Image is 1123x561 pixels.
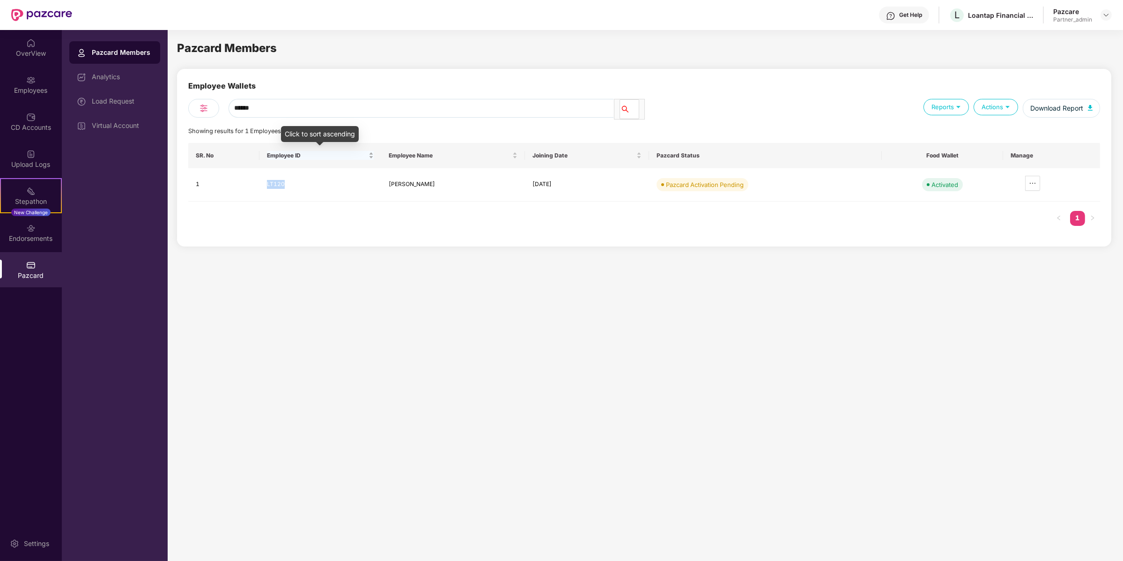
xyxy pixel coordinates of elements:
img: svg+xml;base64,PHN2ZyBpZD0iSGVscC0zMngzMiIgeG1sbnM9Imh0dHA6Ly93d3cudzMub3JnLzIwMDAvc3ZnIiB3aWR0aD... [886,11,895,21]
img: svg+xml;base64,PHN2ZyBpZD0iVXBsb2FkX0xvZ3MiIGRhdGEtbmFtZT0iVXBsb2FkIExvZ3MiIHhtbG5zPSJodHRwOi8vd3... [26,150,36,159]
span: Employee ID [267,152,366,159]
div: Reports [924,99,969,115]
button: left [1051,211,1066,226]
img: svg+xml;base64,PHN2ZyBpZD0iTG9hZF9SZXF1ZXN0IiBkYXRhLW5hbWU9IkxvYWQgUmVxdWVzdCIgeG1sbnM9Imh0dHA6Ly... [77,97,86,106]
button: Download Report [1023,99,1100,118]
li: Next Page [1085,211,1100,226]
td: 1 [188,168,259,202]
a: 1 [1070,211,1085,225]
div: Partner_admin [1053,16,1092,23]
img: svg+xml;base64,PHN2ZyBpZD0iUHJvZmlsZSIgeG1sbnM9Imh0dHA6Ly93d3cudzMub3JnLzIwMDAvc3ZnIiB3aWR0aD0iMj... [77,48,86,58]
img: svg+xml;base64,PHN2ZyB4bWxucz0iaHR0cDovL3d3dy53My5vcmcvMjAwMC9zdmciIHdpZHRoPSIyNCIgaGVpZ2h0PSIyNC... [198,103,209,114]
td: [DATE] [525,168,650,202]
div: New Challenge [11,209,51,216]
span: Employee Name [389,152,510,159]
div: Settings [21,539,52,548]
img: svg+xml;base64,PHN2ZyBpZD0iQ0RfQWNjb3VudHMiIGRhdGEtbmFtZT0iQ0QgQWNjb3VudHMiIHhtbG5zPSJodHRwOi8vd3... [26,112,36,122]
img: svg+xml;base64,PHN2ZyBpZD0iRW1wbG95ZWVzIiB4bWxucz0iaHR0cDovL3d3dy53My5vcmcvMjAwMC9zdmciIHdpZHRoPS... [26,75,36,85]
div: Actions [974,99,1018,115]
th: Pazcard Status [649,143,882,168]
span: search [620,105,639,113]
span: Pazcard Members [177,41,277,55]
div: Stepathon [1,197,61,206]
button: right [1085,211,1100,226]
img: svg+xml;base64,PHN2ZyB4bWxucz0iaHR0cDovL3d3dy53My5vcmcvMjAwMC9zdmciIHhtbG5zOnhsaW5rPSJodHRwOi8vd3... [1088,105,1093,111]
img: svg+xml;base64,PHN2ZyB4bWxucz0iaHR0cDovL3d3dy53My5vcmcvMjAwMC9zdmciIHdpZHRoPSIyMSIgaGVpZ2h0PSIyMC... [26,187,36,196]
img: svg+xml;base64,PHN2ZyB4bWxucz0iaHR0cDovL3d3dy53My5vcmcvMjAwMC9zdmciIHdpZHRoPSIxOSIgaGVpZ2h0PSIxOS... [954,102,963,111]
div: Load Request [92,97,153,105]
button: ellipsis [1025,176,1040,191]
th: Food Wallet [882,143,1003,168]
img: svg+xml;base64,PHN2ZyBpZD0iUGF6Y2FyZCIgeG1sbnM9Imh0dHA6Ly93d3cudzMub3JnLzIwMDAvc3ZnIiB3aWR0aD0iMj... [26,261,36,270]
div: Pazcard Activation Pending [666,180,744,189]
th: Manage [1003,143,1100,168]
th: SR. No [188,143,259,168]
li: 1 [1070,211,1085,226]
div: Employee Wallets [188,80,256,99]
img: svg+xml;base64,PHN2ZyBpZD0iU2V0dGluZy0yMHgyMCIgeG1sbnM9Imh0dHA6Ly93d3cudzMub3JnLzIwMDAvc3ZnIiB3aW... [10,539,19,548]
span: Showing results for 1 Employees [188,127,281,135]
div: Virtual Account [92,122,153,129]
span: Download Report [1030,103,1083,113]
th: Joining Date [525,143,650,168]
span: ellipsis [1026,180,1040,187]
td: LT120 [259,168,381,202]
li: Previous Page [1051,211,1066,226]
span: L [954,9,960,21]
div: Loantap Financial Technologies Private Limited [968,11,1034,20]
div: Click to sort ascending [281,126,359,142]
div: Pazcare [1053,7,1092,16]
button: search [620,99,639,119]
span: Joining Date [532,152,635,159]
div: Pazcard Members [92,48,153,57]
div: Analytics [92,73,153,81]
div: Get Help [899,11,922,19]
img: svg+xml;base64,PHN2ZyB4bWxucz0iaHR0cDovL3d3dy53My5vcmcvMjAwMC9zdmciIHdpZHRoPSIxOSIgaGVpZ2h0PSIxOS... [1003,102,1012,111]
span: left [1056,215,1062,221]
th: Employee Name [381,143,525,168]
img: New Pazcare Logo [11,9,72,21]
td: [PERSON_NAME] [381,168,525,202]
span: right [1090,215,1095,221]
img: svg+xml;base64,PHN2ZyBpZD0iRHJvcGRvd24tMzJ4MzIiIHhtbG5zPSJodHRwOi8vd3d3LnczLm9yZy8yMDAwL3N2ZyIgd2... [1102,11,1110,19]
img: svg+xml;base64,PHN2ZyBpZD0iRW5kb3JzZW1lbnRzIiB4bWxucz0iaHR0cDovL3d3dy53My5vcmcvMjAwMC9zdmciIHdpZH... [26,224,36,233]
img: svg+xml;base64,PHN2ZyBpZD0iRGFzaGJvYXJkIiB4bWxucz0iaHR0cDovL3d3dy53My5vcmcvMjAwMC9zdmciIHdpZHRoPS... [77,73,86,82]
th: Employee ID [259,143,381,168]
img: svg+xml;base64,PHN2ZyBpZD0iSG9tZSIgeG1sbnM9Imh0dHA6Ly93d3cudzMub3JnLzIwMDAvc3ZnIiB3aWR0aD0iMjAiIG... [26,38,36,48]
img: svg+xml;base64,PHN2ZyBpZD0iVmlydHVhbF9BY2NvdW50IiBkYXRhLW5hbWU9IlZpcnR1YWwgQWNjb3VudCIgeG1sbnM9Im... [77,121,86,131]
div: Activated [931,180,958,189]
